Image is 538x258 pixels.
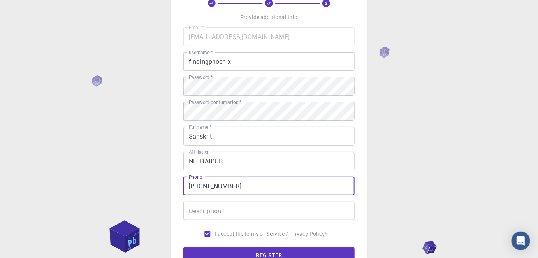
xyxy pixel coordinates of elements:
text: 3 [325,0,327,6]
label: Email [189,24,204,31]
p: Provide additional info [240,13,297,21]
a: Terms of Service / Privacy Policy* [244,230,327,238]
label: Affiliation [189,149,210,155]
label: username [189,49,213,56]
p: Terms of Service / Privacy Policy * [244,230,327,238]
div: Open Intercom Messenger [512,232,530,250]
label: Phone [189,174,202,180]
span: I accept the [215,230,244,238]
label: Password confirmation [189,99,241,105]
label: Password [189,74,213,81]
label: Fullname [189,124,211,130]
